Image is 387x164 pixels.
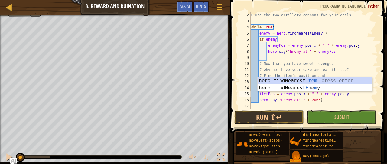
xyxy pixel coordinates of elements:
span: say(message) [303,154,329,158]
div: 13 [239,79,251,85]
div: 17 [239,103,251,109]
div: 12 [239,73,251,79]
div: 2 [239,12,251,18]
div: 8 [239,49,251,55]
div: 16 [239,97,251,103]
button: Run ⇧↵ [234,110,304,124]
img: portrait.png [290,136,301,147]
button: Show game menu [212,1,227,15]
span: Hints [196,3,206,9]
span: Ask AI [180,3,190,9]
span: moveLeft(steps) [249,139,282,143]
button: Ctrl + P: Pause [3,152,15,164]
button: Adjust volume [187,152,199,164]
span: moveDown(steps) [249,133,282,137]
button: ♫ [202,152,212,164]
span: distanceTo(target) [303,133,342,137]
div: 11 [239,67,251,73]
span: findNearestItem() [303,144,340,149]
div: 6 [239,36,251,42]
span: moveRight(steps) [249,144,284,149]
img: portrait.png [236,139,248,150]
img: portrait.png [290,151,301,162]
div: 15 [239,91,251,97]
span: findNearestEnemy() [303,139,342,143]
button: Submit [307,110,376,124]
span: : [366,3,368,9]
button: Toggle fullscreen [215,152,227,164]
div: 5 [239,30,251,36]
span: Programming language [320,3,366,9]
div: 9 [239,55,251,61]
span: Python [368,3,379,9]
span: Submit [334,114,349,120]
span: moveUp(steps) [249,150,278,154]
div: 3 [239,18,251,24]
button: Ask AI [177,1,193,12]
div: 7 [239,42,251,49]
div: 10 [239,61,251,67]
div: 14 [239,85,251,91]
span: ♫ [203,152,209,162]
div: 4 [239,24,251,30]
